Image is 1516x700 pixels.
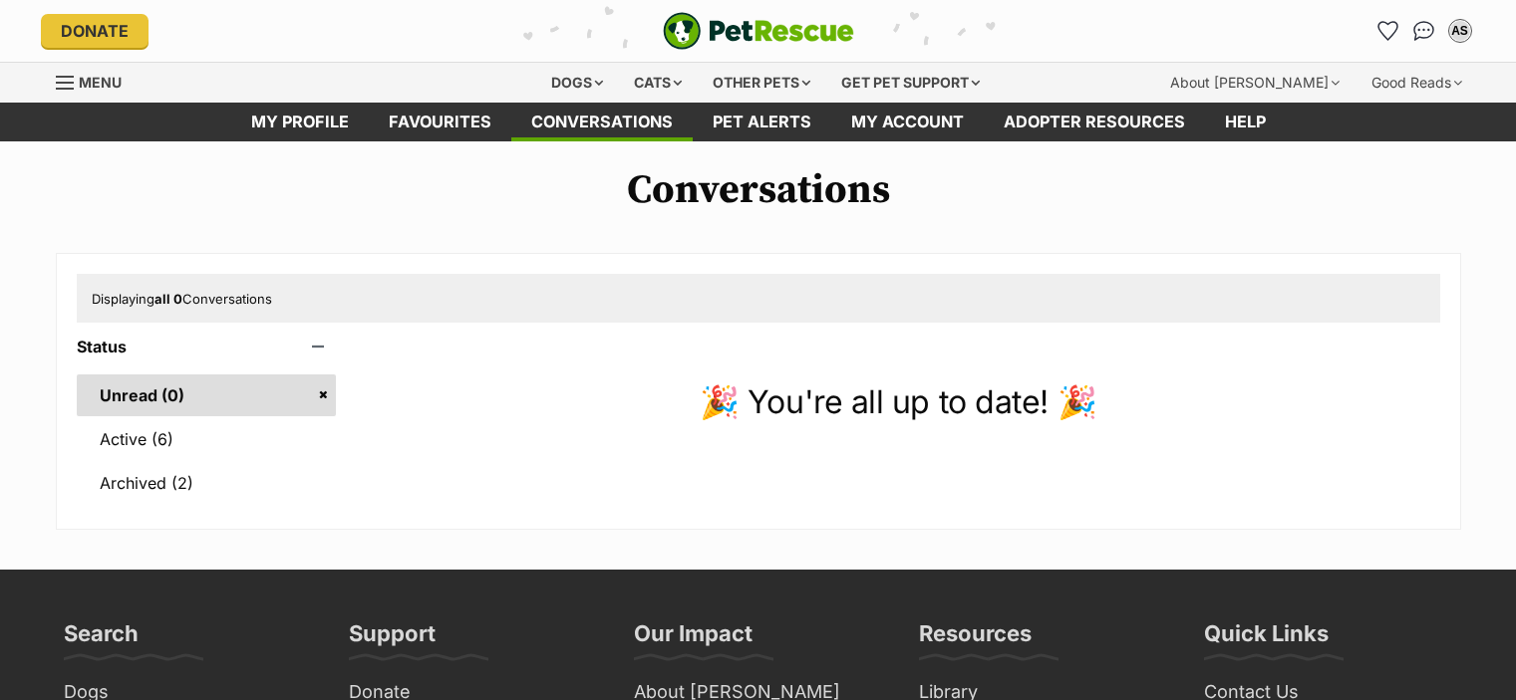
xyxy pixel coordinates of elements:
a: Conversations [1408,15,1440,47]
div: Dogs [537,63,617,103]
div: Good Reads [1358,63,1476,103]
div: Get pet support [827,63,994,103]
h3: Search [64,619,139,659]
a: Archived (2) [77,462,337,504]
a: Menu [56,63,136,99]
a: Donate [41,14,149,48]
div: AS [1450,21,1470,41]
ul: Account quick links [1372,15,1476,47]
span: Displaying Conversations [92,291,272,307]
a: My account [831,103,984,141]
div: Cats [620,63,696,103]
button: My account [1444,15,1476,47]
h3: Our Impact [634,619,753,659]
h3: Resources [919,619,1032,659]
a: My profile [231,103,369,141]
a: Pet alerts [693,103,831,141]
div: Other pets [699,63,824,103]
h3: Quick Links [1204,619,1329,659]
h3: Support [349,619,436,659]
img: logo-e224e6f780fb5917bec1dbf3a21bbac754714ae5b6737aabdf751b685950b380.svg [663,12,854,50]
a: Adopter resources [984,103,1205,141]
span: Menu [79,74,122,91]
img: chat-41dd97257d64d25036548639549fe6c8038ab92f7586957e7f3b1b290dea8141.svg [1413,21,1434,41]
a: Favourites [369,103,511,141]
a: Unread (0) [77,374,337,416]
a: conversations [511,103,693,141]
div: About [PERSON_NAME] [1156,63,1354,103]
a: Favourites [1372,15,1404,47]
a: Help [1205,103,1286,141]
a: PetRescue [663,12,854,50]
strong: all 0 [154,291,182,307]
a: Active (6) [77,418,337,460]
p: 🎉 You're all up to date! 🎉 [356,378,1439,426]
header: Status [77,338,337,355]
